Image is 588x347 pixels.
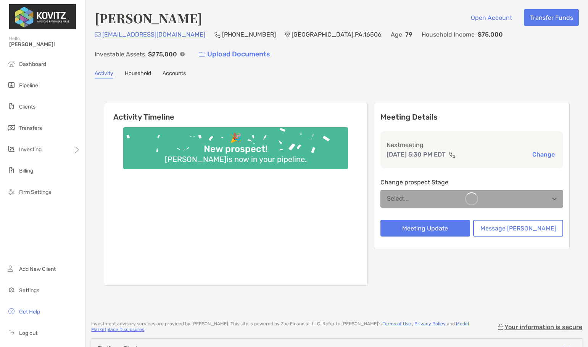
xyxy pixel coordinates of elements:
[148,50,177,59] p: $275,000
[180,52,185,56] img: Info Icon
[7,187,16,196] img: firm-settings icon
[383,321,411,326] a: Terms of Use
[162,155,310,164] div: [PERSON_NAME] is now in your pipeline.
[504,323,582,331] p: Your information is secure
[7,166,16,175] img: billing icon
[380,220,470,237] button: Meeting Update
[285,32,290,38] img: Location Icon
[214,32,221,38] img: Phone Icon
[449,152,456,158] img: communication type
[199,52,205,57] img: button icon
[380,112,564,122] p: Meeting Details
[405,30,412,39] p: 79
[227,133,245,144] div: 🎉
[95,70,113,78] a: Activity
[19,189,51,195] span: Firm Settings
[7,264,16,273] img: add_new_client icon
[7,102,16,111] img: clients icon
[19,309,40,315] span: Get Help
[7,328,16,337] img: logout icon
[125,70,151,78] a: Household
[95,9,202,27] h4: [PERSON_NAME]
[7,144,16,154] img: investing icon
[91,321,497,333] p: Investment advisory services are provided by [PERSON_NAME] . This site is powered by Zoe Financia...
[201,144,271,155] div: New prospect!
[19,104,35,110] span: Clients
[7,80,16,90] img: pipeline icon
[19,168,33,174] span: Billing
[9,3,76,30] img: Zoe Logo
[524,9,579,26] button: Transfer Funds
[387,140,557,150] p: Next meeting
[104,103,367,122] h6: Activity Timeline
[9,41,81,48] span: [PERSON_NAME]!
[7,307,16,316] img: get-help icon
[194,46,275,62] a: Upload Documents
[102,30,205,39] p: [EMAIL_ADDRESS][DOMAIN_NAME]
[7,123,16,132] img: transfers icon
[222,30,276,39] p: [PHONE_NUMBER]
[391,30,402,39] p: Age
[380,177,564,187] p: Change prospect Stage
[91,321,469,332] a: Model Marketplace Disclosures
[19,125,42,131] span: Transfers
[530,150,557,158] button: Change
[19,266,56,272] span: Add New Client
[414,321,446,326] a: Privacy Policy
[19,330,37,336] span: Log out
[19,146,42,153] span: Investing
[19,61,46,67] span: Dashboard
[465,9,518,26] button: Open Account
[19,82,38,89] span: Pipeline
[7,59,16,68] img: dashboard icon
[473,220,563,237] button: Message [PERSON_NAME]
[478,30,503,39] p: $75,000
[19,287,39,294] span: Settings
[95,50,145,59] p: Investable Assets
[7,285,16,294] img: settings icon
[163,70,186,78] a: Accounts
[292,30,382,39] p: [GEOGRAPHIC_DATA] , PA , 16506
[387,150,446,159] p: [DATE] 5:30 PM EDT
[123,127,348,163] img: Confetti
[422,30,475,39] p: Household Income
[95,32,101,37] img: Email Icon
